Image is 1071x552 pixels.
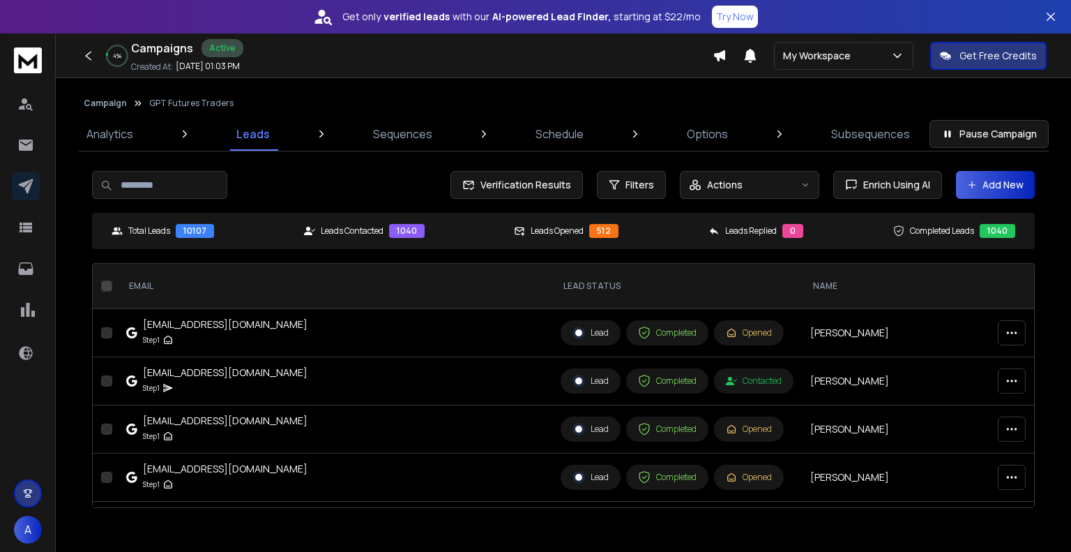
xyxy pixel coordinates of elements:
[707,178,743,192] p: Actions
[783,49,856,63] p: My Workspace
[143,381,160,395] p: Step 1
[638,423,697,435] div: Completed
[14,516,42,544] button: A
[929,120,1049,148] button: Pause Campaign
[14,47,42,73] img: logo
[959,49,1037,63] p: Get Free Credits
[143,318,307,331] div: [EMAIL_ADDRESS][DOMAIN_NAME]
[802,264,1007,309] th: NAME
[712,6,758,28] button: Try Now
[450,171,583,199] button: Verification Results
[143,414,307,428] div: [EMAIL_ADDRESS][DOMAIN_NAME]
[84,98,127,109] button: Campaign
[833,171,942,199] button: Enrich Using AI
[910,225,974,237] p: Completed Leads
[118,264,552,309] th: EMAIL
[236,126,270,142] p: Leads
[228,117,278,151] a: Leads
[475,178,571,192] span: Verification Results
[176,61,240,72] p: [DATE] 01:03 PM
[678,117,736,151] a: Options
[552,264,802,309] th: LEAD STATUS
[527,117,592,151] a: Schedule
[321,225,383,237] p: Leads Contacted
[956,171,1035,199] button: Add New
[858,178,930,192] span: Enrich Using AI
[726,472,772,483] div: Opened
[131,40,193,57] h1: Campaigns
[535,126,584,142] p: Schedule
[823,117,918,151] a: Subsequences
[143,477,160,491] p: Step 1
[802,454,1007,502] td: [PERSON_NAME]
[128,225,170,237] p: Total Leads
[980,224,1015,238] div: 1040
[802,357,1007,405] td: [PERSON_NAME]
[802,502,1007,550] td: [PERSON_NAME]
[78,117,142,151] a: Analytics
[726,327,772,338] div: Opened
[597,171,666,199] button: Filters
[365,117,441,151] a: Sequences
[831,126,910,142] p: Subsequences
[383,10,450,24] strong: verified leads
[589,224,618,238] div: 512
[572,423,609,435] div: Lead
[638,327,697,339] div: Completed
[143,462,307,476] div: [EMAIL_ADDRESS][DOMAIN_NAME]
[113,52,121,60] p: 4 %
[373,126,432,142] p: Sequences
[687,126,728,142] p: Options
[625,178,654,192] span: Filters
[531,225,584,237] p: Leads Opened
[726,375,782,387] div: Contacted
[572,471,609,484] div: Lead
[86,126,133,142] p: Analytics
[131,61,173,73] p: Created At:
[726,424,772,435] div: Opened
[638,375,697,387] div: Completed
[149,98,234,109] p: GPT Futures Traders
[930,42,1047,70] button: Get Free Credits
[143,429,160,443] p: Step 1
[638,471,697,484] div: Completed
[716,10,754,24] p: Try Now
[492,10,611,24] strong: AI-powered Lead Finder,
[143,366,307,380] div: [EMAIL_ADDRESS][DOMAIN_NAME]
[782,224,803,238] div: 0
[802,405,1007,454] td: [PERSON_NAME]
[389,224,425,238] div: 1040
[725,225,777,237] p: Leads Replied
[572,327,609,339] div: Lead
[342,10,701,24] p: Get only with our starting at $22/mo
[202,39,243,57] div: Active
[572,375,609,387] div: Lead
[176,224,214,238] div: 10107
[143,333,160,347] p: Step 1
[802,309,1007,357] td: [PERSON_NAME]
